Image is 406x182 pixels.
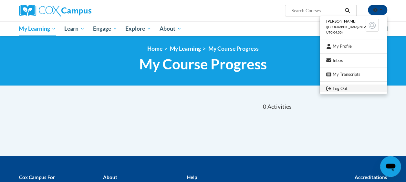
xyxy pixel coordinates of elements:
span: My Course Progress [139,56,267,73]
a: Engage [89,21,121,36]
a: About [155,21,186,36]
span: Engage [93,25,117,33]
img: Cox Campus [19,5,91,16]
span: ([GEOGRAPHIC_DATA]/New_York UTC-04:00) [326,25,377,34]
b: Help [187,174,197,180]
span: Activities [267,103,291,110]
span: About [160,25,182,33]
button: Account Settings [368,5,387,15]
span: My Learning [19,25,56,33]
a: My Learning [15,21,60,36]
a: Explore [121,21,155,36]
span: Explore [125,25,151,33]
span: [PERSON_NAME] [326,19,357,24]
a: Learn [60,21,89,36]
a: Logout [320,85,387,93]
a: My Transcripts [320,70,387,78]
a: Home [147,45,162,52]
input: Search Courses [291,7,342,15]
b: Cox Campus For [19,174,55,180]
a: Inbox [320,56,387,65]
b: Accreditations [355,174,387,180]
b: About [103,174,117,180]
iframe: Button to launch messaging window [380,156,401,177]
a: My Profile [320,42,387,50]
a: Cox Campus [19,5,135,16]
a: My Learning [170,45,201,52]
span: 0 [263,103,266,110]
div: Main menu [14,21,392,36]
img: Learner Profile Avatar [366,19,379,32]
button: Search [342,7,352,15]
span: Learn [64,25,85,33]
a: My Course Progress [208,45,259,52]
